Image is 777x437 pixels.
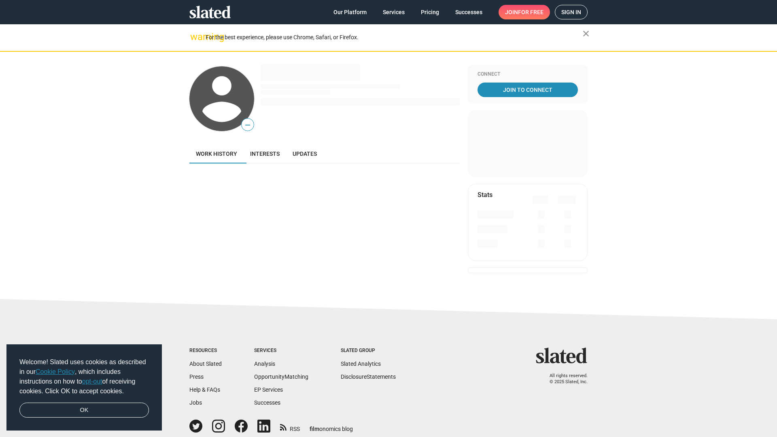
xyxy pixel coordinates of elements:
[280,420,300,433] a: RSS
[310,419,353,433] a: filmonomics blog
[561,5,581,19] span: Sign in
[250,151,280,157] span: Interests
[190,32,200,42] mat-icon: warning
[286,144,323,163] a: Updates
[310,426,319,432] span: film
[82,378,102,385] a: opt-out
[189,361,222,367] a: About Slated
[581,29,591,38] mat-icon: close
[478,191,493,199] mat-card-title: Stats
[196,151,237,157] span: Work history
[518,5,543,19] span: for free
[19,357,149,396] span: Welcome! Slated uses cookies as described in our , which includes instructions on how to of recei...
[206,32,583,43] div: For the best experience, please use Chrome, Safari, or Firefox.
[383,5,405,19] span: Services
[6,344,162,431] div: cookieconsent
[555,5,588,19] a: Sign in
[478,83,578,97] a: Join To Connect
[505,5,543,19] span: Join
[499,5,550,19] a: Joinfor free
[376,5,411,19] a: Services
[449,5,489,19] a: Successes
[244,144,286,163] a: Interests
[254,399,280,406] a: Successes
[293,151,317,157] span: Updates
[421,5,439,19] span: Pricing
[254,373,308,380] a: OpportunityMatching
[189,386,220,393] a: Help & FAQs
[189,348,222,354] div: Resources
[341,348,396,354] div: Slated Group
[19,403,149,418] a: dismiss cookie message
[333,5,367,19] span: Our Platform
[478,71,578,78] div: Connect
[36,368,75,375] a: Cookie Policy
[254,361,275,367] a: Analysis
[189,399,202,406] a: Jobs
[455,5,482,19] span: Successes
[341,373,396,380] a: DisclosureStatements
[254,386,283,393] a: EP Services
[341,361,381,367] a: Slated Analytics
[189,373,204,380] a: Press
[541,373,588,385] p: All rights reserved. © 2025 Slated, Inc.
[254,348,308,354] div: Services
[479,83,576,97] span: Join To Connect
[189,144,244,163] a: Work history
[242,120,254,130] span: —
[327,5,373,19] a: Our Platform
[414,5,446,19] a: Pricing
